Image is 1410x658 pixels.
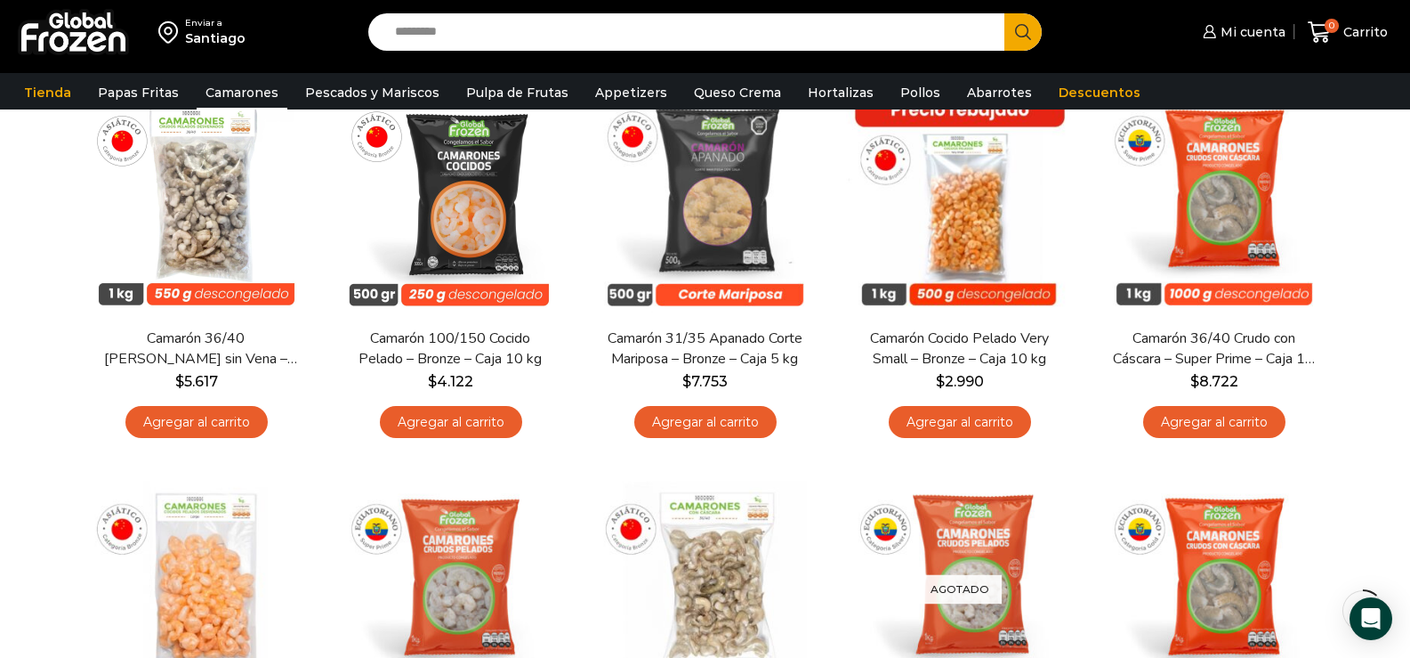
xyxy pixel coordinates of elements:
[125,406,268,439] a: Agregar al carrito: “Camarón 36/40 Crudo Pelado sin Vena - Bronze - Caja 10 kg”
[197,76,287,110] a: Camarones
[89,76,188,110] a: Papas Fritas
[175,373,218,390] bdi: 5.617
[685,76,790,110] a: Queso Crema
[185,29,246,47] div: Santiago
[1190,373,1199,390] span: $
[936,373,945,390] span: $
[1350,597,1392,640] div: Open Intercom Messenger
[1111,329,1316,370] a: Camarón 36/40 Crudo con Cáscara – Super Prime – Caja 10 kg
[891,76,949,110] a: Pollos
[296,76,448,110] a: Pescados y Mariscos
[1143,406,1285,439] a: Agregar al carrito: “Camarón 36/40 Crudo con Cáscara - Super Prime - Caja 10 kg”
[586,76,676,110] a: Appetizers
[889,406,1031,439] a: Agregar al carrito: “Camarón Cocido Pelado Very Small - Bronze - Caja 10 kg”
[1216,23,1285,41] span: Mi cuenta
[1303,12,1392,53] a: 0 Carrito
[1004,13,1042,51] button: Search button
[634,406,777,439] a: Agregar al carrito: “Camarón 31/35 Apanado Corte Mariposa - Bronze - Caja 5 kg”
[799,76,882,110] a: Hortalizas
[15,76,80,110] a: Tienda
[682,373,728,390] bdi: 7.753
[1325,19,1339,33] span: 0
[958,76,1041,110] a: Abarrotes
[682,373,691,390] span: $
[936,373,984,390] bdi: 2.990
[1339,23,1388,41] span: Carrito
[918,575,1002,605] p: Agotado
[1190,373,1238,390] bdi: 8.722
[1050,76,1149,110] a: Descuentos
[428,373,473,390] bdi: 4.122
[175,373,184,390] span: $
[457,76,577,110] a: Pulpa de Frutas
[428,373,437,390] span: $
[185,17,246,29] div: Enviar a
[93,329,298,370] a: Camarón 36/40 [PERSON_NAME] sin Vena – Bronze – Caja 10 kg
[602,329,807,370] a: Camarón 31/35 Apanado Corte Mariposa – Bronze – Caja 5 kg
[1198,14,1285,50] a: Mi cuenta
[348,329,552,370] a: Camarón 100/150 Cocido Pelado – Bronze – Caja 10 kg
[158,17,185,47] img: address-field-icon.svg
[380,406,522,439] a: Agregar al carrito: “Camarón 100/150 Cocido Pelado - Bronze - Caja 10 kg”
[857,329,1061,370] a: Camarón Cocido Pelado Very Small – Bronze – Caja 10 kg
